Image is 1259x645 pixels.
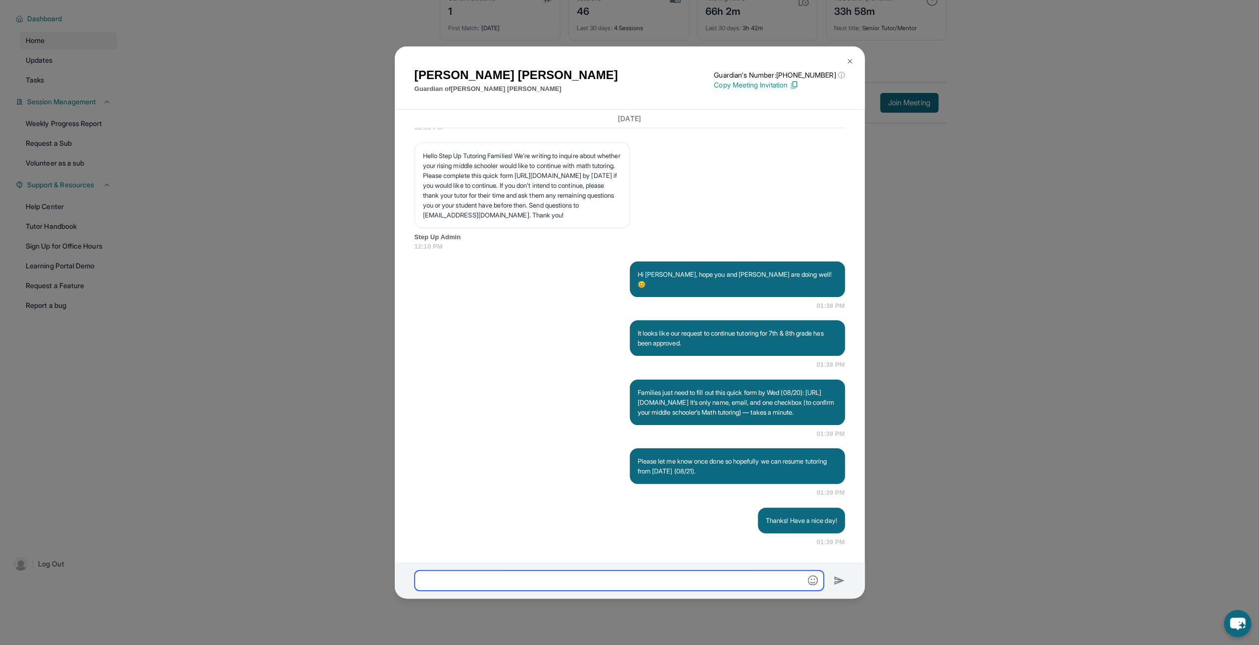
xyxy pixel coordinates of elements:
[766,516,837,525] p: Thanks! Have a nice day!
[415,66,618,84] h1: [PERSON_NAME] [PERSON_NAME]
[714,70,844,80] p: Guardian's Number: [PHONE_NUMBER]
[638,387,837,417] p: Families just need to fill out this quick form by Wed (08/20): [URL][DOMAIN_NAME] It’s only name,...
[808,575,818,585] img: Emoji
[817,360,845,370] span: 01:38 PM
[638,456,837,476] p: Please let me know once done so hopefully we can resume tutoring from [DATE] (08/21).
[714,80,844,90] p: Copy Meeting Invitation
[415,242,845,252] span: 12:10 PM
[817,488,845,498] span: 01:39 PM
[638,269,837,289] p: Hi [PERSON_NAME], hope you and [PERSON_NAME] are doing well! 😊
[817,537,845,547] span: 01:39 PM
[834,575,845,587] img: Send icon
[838,70,844,80] span: ⓘ
[415,114,845,124] h3: [DATE]
[1224,610,1251,637] button: chat-button
[415,84,618,94] p: Guardian of [PERSON_NAME] [PERSON_NAME]
[638,328,837,348] p: It looks like our request to continue tutoring for 7th & 8th grade has been approved.
[817,301,845,311] span: 01:38 PM
[423,151,621,220] p: Hello Step Up Tutoring Families! We’re writing to inquire about whether your rising middle school...
[817,429,845,439] span: 01:39 PM
[415,232,845,242] span: Step Up Admin
[790,81,798,89] img: Copy Icon
[846,57,854,65] img: Close Icon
